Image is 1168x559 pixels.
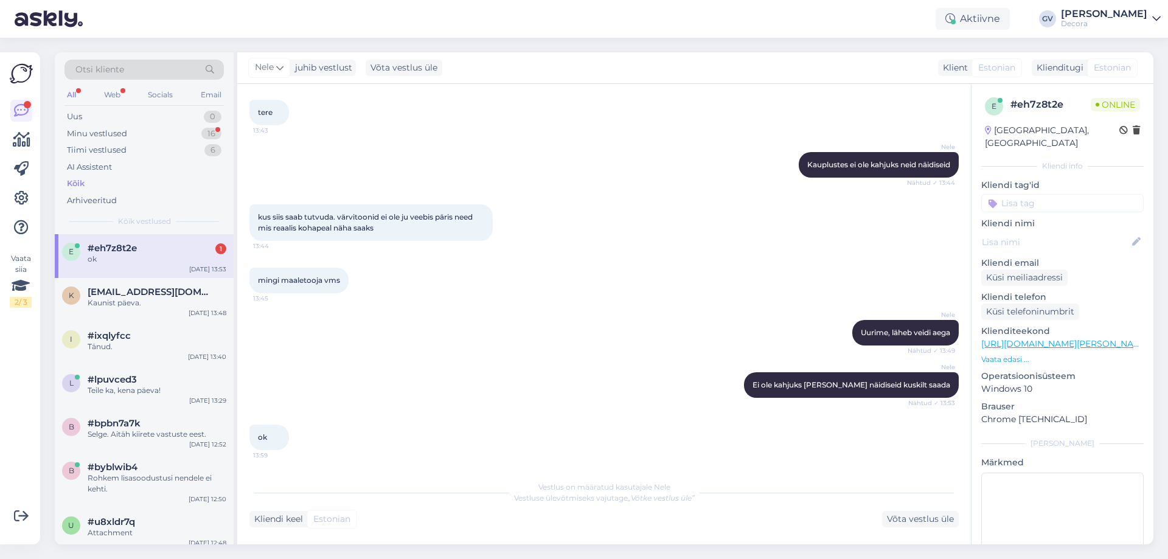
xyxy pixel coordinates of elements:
span: ok [258,432,267,442]
p: Kliendi telefon [981,291,1144,304]
div: [GEOGRAPHIC_DATA], [GEOGRAPHIC_DATA] [985,124,1119,150]
p: Kliendi tag'id [981,179,1144,192]
div: All [64,87,78,103]
span: #eh7z8t2e [88,243,137,254]
span: 13:44 [253,241,299,251]
span: Nähtud ✓ 13:49 [908,346,955,355]
span: b [69,466,74,475]
div: Uus [67,111,82,123]
div: Rohkem lisasoodustusi nendele ei kehti. [88,473,226,495]
span: u [68,521,74,530]
span: Estonian [313,513,350,526]
div: Kaunist päeva. [88,297,226,308]
div: [DATE] 12:48 [189,538,226,547]
p: Klienditeekond [981,325,1144,338]
div: 2 / 3 [10,297,32,308]
span: kus siis saab tutvuda. värvitoonid ei ole ju veebis päris need mis reaalis kohapeal näha saaks [258,212,474,232]
span: K [69,291,74,300]
div: [DATE] 13:48 [189,308,226,318]
span: Vestlus on määratud kasutajale Nele [538,482,670,491]
p: Chrome [TECHNICAL_ID] [981,413,1144,426]
span: Nele [909,310,955,319]
span: #lpuvced3 [88,374,137,385]
div: ok [88,254,226,265]
div: Kliendi keel [249,513,303,526]
div: Tiimi vestlused [67,144,127,156]
div: Aktiivne [936,8,1010,30]
p: Operatsioonisüsteem [981,370,1144,383]
span: 13:59 [253,451,299,460]
p: Brauser [981,400,1144,413]
span: l [69,378,74,387]
span: Uurime, läheb veidi aega [861,328,950,337]
span: #u8xldr7q [88,516,135,527]
div: 16 [201,128,221,140]
div: Arhiveeritud [67,195,117,207]
div: [DATE] 13:29 [189,396,226,405]
p: Märkmed [981,456,1144,469]
span: i [70,335,72,344]
span: #ixqlyfcc [88,330,131,341]
div: [PERSON_NAME] [981,438,1144,449]
div: [DATE] 13:53 [189,265,226,274]
div: Tänud. [88,341,226,352]
span: mingi maaletooja vms [258,276,340,285]
span: #byblwib4 [88,462,137,473]
div: 1 [215,243,226,254]
div: AI Assistent [67,161,112,173]
span: Estonian [1094,61,1131,74]
div: Klienditugi [1032,61,1083,74]
div: [PERSON_NAME] [1061,9,1147,19]
span: Vestluse ülevõtmiseks vajutage [514,493,695,502]
div: [DATE] 12:50 [189,495,226,504]
span: Otsi kliente [75,63,124,76]
div: Küsi meiliaadressi [981,269,1068,286]
i: „Võtke vestlus üle” [628,493,695,502]
div: [DATE] 13:40 [188,352,226,361]
span: Kertu8725@gmail.com [88,286,214,297]
span: #bpbn7a7k [88,418,141,429]
span: 13:43 [253,126,299,135]
span: e [69,247,74,256]
img: Askly Logo [10,62,33,85]
div: Küsi telefoninumbrit [981,304,1079,320]
div: juhib vestlust [290,61,352,74]
span: 13:45 [253,294,299,303]
a: [URL][DOMAIN_NAME][PERSON_NAME] [981,338,1149,349]
input: Lisa tag [981,194,1144,212]
span: tere [258,108,273,117]
div: 0 [204,111,221,123]
div: Email [198,87,224,103]
div: Kõik [67,178,85,190]
div: Decora [1061,19,1147,29]
span: Nele [909,363,955,372]
input: Lisa nimi [982,235,1130,249]
div: Minu vestlused [67,128,127,140]
div: Teile ka, kena päeva! [88,385,226,396]
div: # eh7z8t2e [1010,97,1091,112]
div: Võta vestlus üle [366,60,442,76]
span: Online [1091,98,1140,111]
div: Võta vestlus üle [882,511,959,527]
span: Kauplustes ei ole kahjuks neid näidiseid [807,160,950,169]
span: Nele [909,142,955,151]
div: Web [102,87,123,103]
span: Ei ole kahjuks [PERSON_NAME] näidiseid kuskilt saada [753,380,950,389]
div: [DATE] 12:52 [189,440,226,449]
span: Nähtud ✓ 13:44 [907,178,955,187]
p: Windows 10 [981,383,1144,395]
div: Kliendi info [981,161,1144,172]
span: Nähtud ✓ 13:53 [908,398,955,408]
div: Attachment [88,527,226,538]
p: Kliendi email [981,257,1144,269]
span: Nele [255,61,274,74]
div: GV [1039,10,1056,27]
div: Vaata siia [10,253,32,308]
div: Selge. Aitäh kiirete vastuste eest. [88,429,226,440]
div: Socials [145,87,175,103]
span: Estonian [978,61,1015,74]
div: 6 [204,144,221,156]
span: b [69,422,74,431]
p: Kliendi nimi [981,217,1144,230]
span: e [992,102,996,111]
